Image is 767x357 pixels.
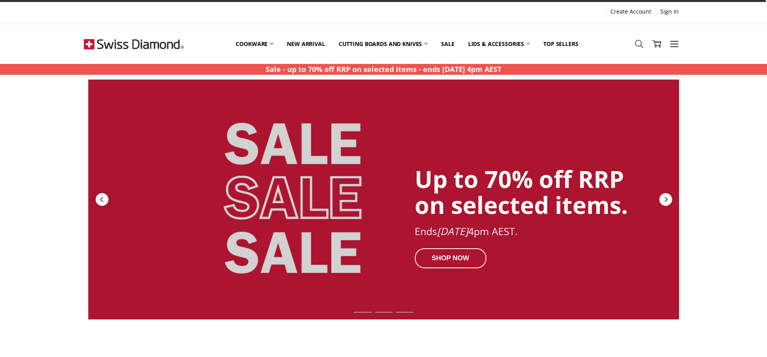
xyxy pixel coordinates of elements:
[415,226,629,237] div: Ends 4pm AEST.
[394,307,415,317] div: Slide 3 of 7
[434,26,461,62] a: Sale
[658,192,673,207] div: Next
[280,26,332,62] a: New arrival
[352,307,373,317] div: Slide 1 of 7
[88,80,679,319] a: Redirect to https://swissdiamond.com.au/cookware/shop-by-collection/premium-steel-dlx/
[537,26,585,62] a: Top Sellers
[461,26,537,62] a: Lids & Accessories
[415,248,486,268] div: SHOP NOW
[84,24,184,64] img: Free Shipping On Every Order
[606,6,656,17] a: Create Account
[332,26,435,62] a: Cutting boards and knives
[95,192,109,207] div: Previous
[415,166,629,218] div: Up to 70% off RRP on selected items.
[266,64,501,74] strong: Sale - up to 70% off RRP on selected items - ends [DATE] 4pm AEST
[437,224,468,238] em: [DATE]
[656,6,683,17] a: Sign In
[373,307,394,317] div: Slide 2 of 7
[229,26,280,62] a: Cookware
